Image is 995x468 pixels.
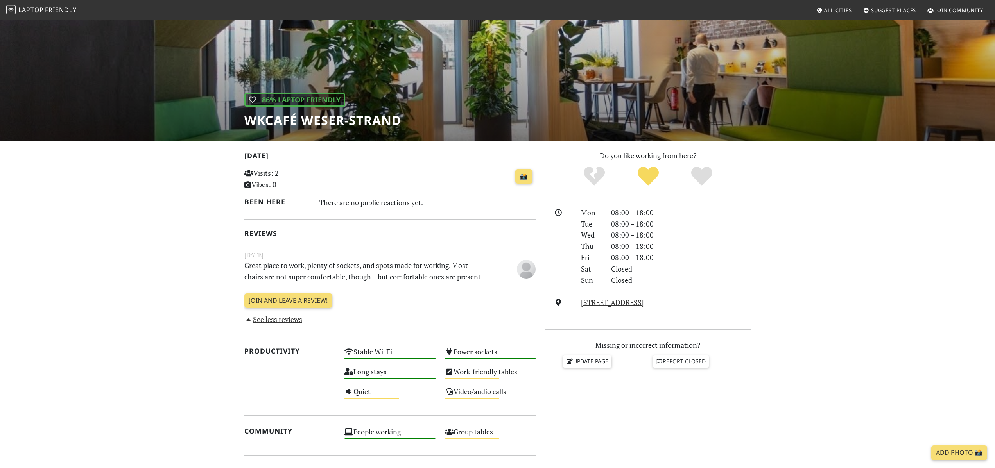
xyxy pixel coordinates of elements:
[606,263,756,275] div: Closed
[576,275,606,286] div: Sun
[18,5,44,14] span: Laptop
[606,275,756,286] div: Closed
[340,345,440,365] div: Stable Wi-Fi
[924,3,986,17] a: Join Community
[576,252,606,263] div: Fri
[440,425,541,445] div: Group tables
[824,7,852,14] span: All Cities
[517,264,536,273] span: Anonymous
[340,385,440,405] div: Quiet
[244,427,335,435] h2: Community
[576,218,606,230] div: Tue
[606,207,756,218] div: 08:00 – 18:00
[319,196,536,209] div: There are no public reactions yet.
[244,152,536,163] h2: [DATE]
[244,113,401,128] h1: WKcafé WESER-Strand
[545,150,751,161] p: Do you like working from here?
[581,298,644,307] a: [STREET_ADDRESS]
[45,5,76,14] span: Friendly
[240,250,541,260] small: [DATE]
[576,229,606,241] div: Wed
[675,166,729,187] div: Definitely!
[244,168,335,190] p: Visits: 2 Vibes: 0
[563,355,611,367] a: Update page
[935,7,983,14] span: Join Community
[606,252,756,263] div: 08:00 – 18:00
[440,385,541,405] div: Video/audio calls
[244,229,536,238] h2: Reviews
[606,218,756,230] div: 08:00 – 18:00
[517,260,536,279] img: blank-535327c66bd565773addf3077783bbfce4b00ec00e9fd257753287c682c7fa38.png
[440,345,541,365] div: Power sockets
[545,339,751,351] p: Missing or incorrect information?
[244,293,332,308] a: Join and leave a review!
[576,263,606,275] div: Sat
[621,166,675,187] div: Yes
[813,3,855,17] a: All Cities
[244,198,310,206] h2: Been here
[576,241,606,252] div: Thu
[653,355,709,367] a: Report closed
[515,169,532,184] a: 📸
[244,93,345,107] div: | 86% Laptop Friendly
[606,229,756,241] div: 08:00 – 18:00
[871,7,916,14] span: Suggest Places
[606,241,756,252] div: 08:00 – 18:00
[6,4,77,17] a: LaptopFriendly LaptopFriendly
[6,5,16,14] img: LaptopFriendly
[567,166,621,187] div: No
[440,365,541,385] div: Work-friendly tables
[340,425,440,445] div: People working
[860,3,920,17] a: Suggest Places
[244,347,335,355] h2: Productivity
[244,314,303,324] a: See less reviews
[576,207,606,218] div: Mon
[340,365,440,385] div: Long stays
[240,260,491,282] p: Great place to work, plenty of sockets, and spots made for working. Most chairs are not super com...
